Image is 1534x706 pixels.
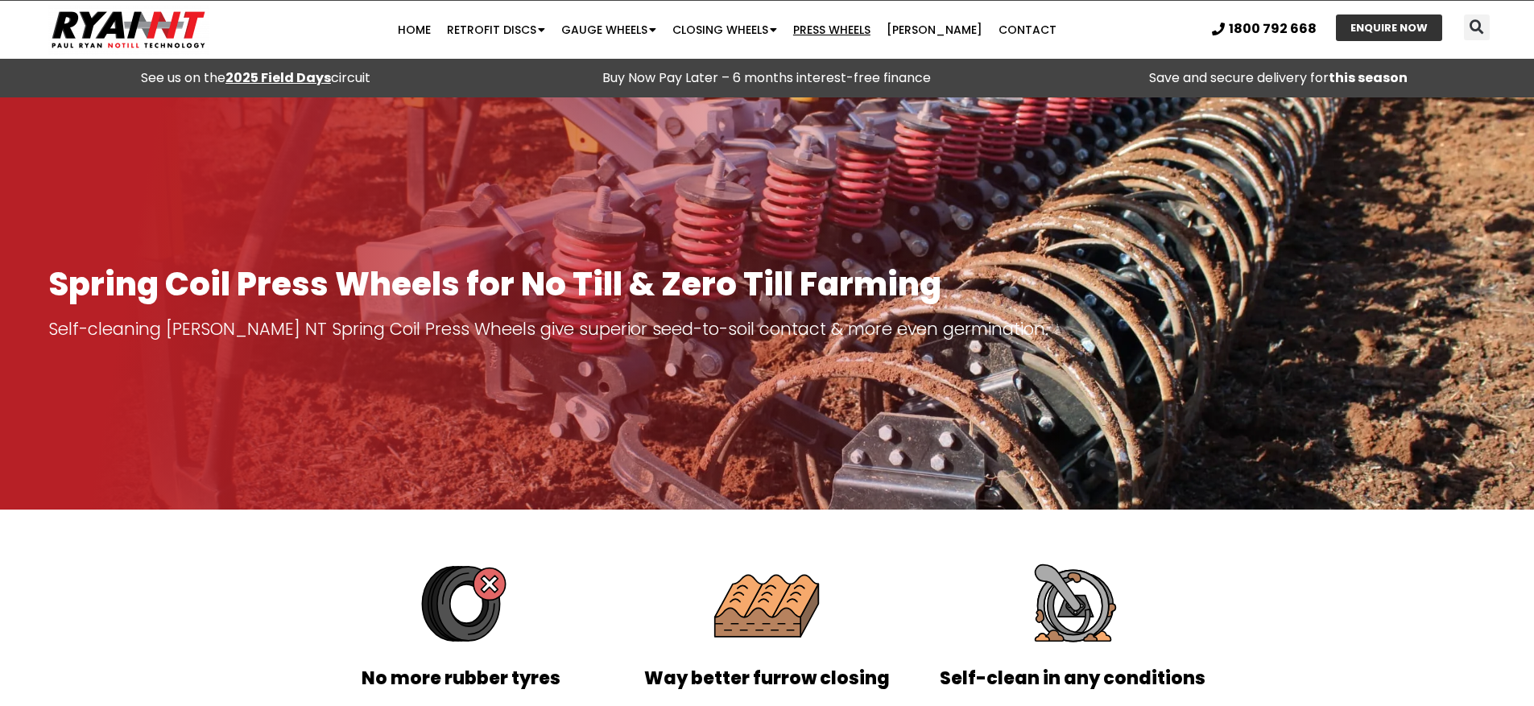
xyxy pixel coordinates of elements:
[928,670,1218,687] h2: Self-clean in any conditions
[439,14,553,46] a: Retrofit Discs
[519,67,1015,89] p: Buy Now Pay Later – 6 months interest-free finance
[1212,23,1317,35] a: 1800 792 668
[1031,67,1526,89] p: Save and secure delivery for
[48,318,1486,341] p: Self-cleaning [PERSON_NAME] NT Spring Coil Press Wheels give superior seed-to-soil contact & more...
[879,14,990,46] a: [PERSON_NAME]
[622,670,912,687] h2: Way better furrow closing
[403,546,519,662] img: No more rubber tyres
[297,14,1156,46] nav: Menu
[553,14,664,46] a: Gauge Wheels
[48,266,1486,302] h1: Spring Coil Press Wheels for No Till & Zero Till Farming
[1015,546,1131,662] img: Handle the toughest conditions
[8,67,503,89] div: See us on the circuit
[990,14,1065,46] a: Contact
[1329,68,1408,87] strong: this season
[709,546,825,662] img: Way better furrow closing
[1336,14,1442,41] a: ENQUIRE NOW
[785,14,879,46] a: Press Wheels
[390,14,439,46] a: Home
[48,5,209,55] img: Ryan NT logo
[225,68,331,87] a: 2025 Field Days
[1350,23,1428,33] span: ENQUIRE NOW
[664,14,785,46] a: Closing Wheels
[1229,23,1317,35] span: 1800 792 668
[1464,14,1490,40] div: Search
[316,670,606,687] h2: No more rubber tyres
